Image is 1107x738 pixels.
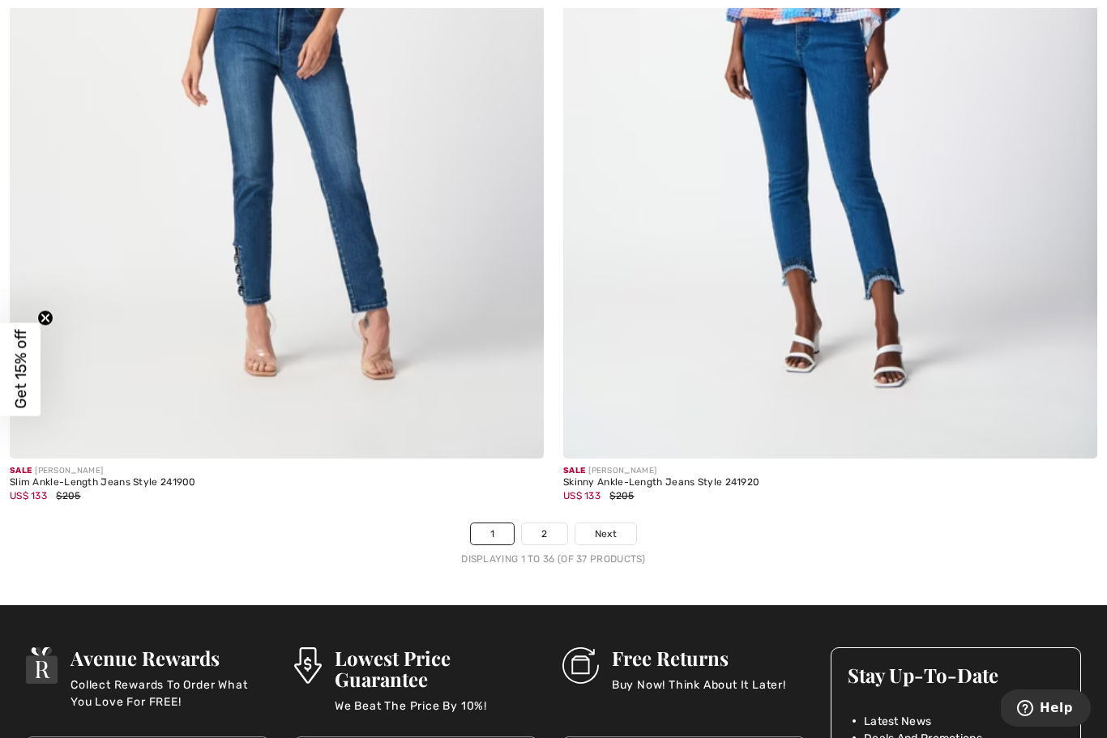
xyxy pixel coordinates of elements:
[562,647,599,684] img: Free Returns
[56,490,80,501] span: $205
[595,527,617,541] span: Next
[563,466,585,476] span: Sale
[864,713,931,730] span: Latest News
[1001,689,1091,730] iframe: Opens a widget where you can find more information
[335,697,537,730] p: We Beat The Price By 10%!
[71,676,268,709] p: Collect Rewards To Order What You Love For FREE!
[612,647,786,668] h3: Free Returns
[294,647,322,684] img: Lowest Price Guarantee
[609,490,634,501] span: $205
[575,523,636,544] a: Next
[71,647,268,668] h3: Avenue Rewards
[563,490,601,501] span: US$ 133
[522,523,566,544] a: 2
[471,523,514,544] a: 1
[10,465,196,477] div: [PERSON_NAME]
[563,465,759,477] div: [PERSON_NAME]
[563,477,759,488] div: Skinny Ankle-Length Jeans Style 241920
[612,676,786,709] p: Buy Now! Think About It Later!
[26,647,58,684] img: Avenue Rewards
[10,477,196,488] div: Slim Ankle-Length Jeans Style 241900
[11,330,30,409] span: Get 15% off
[37,309,53,326] button: Close teaser
[335,647,537,689] h3: Lowest Price Guarantee
[10,466,32,476] span: Sale
[848,664,1065,685] h3: Stay Up-To-Date
[10,490,47,501] span: US$ 133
